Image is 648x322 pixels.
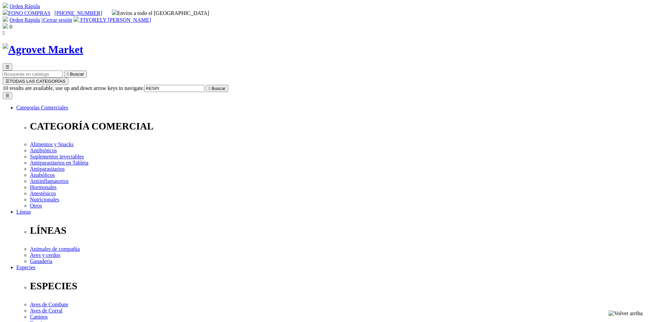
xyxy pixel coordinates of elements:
a: Cerrar sesión [41,17,72,23]
img: Agrovet Market [3,43,83,56]
button: ☰ [3,92,12,99]
span: ☰ [5,79,10,84]
a: Nutricionales [30,197,59,202]
i:  [209,86,210,91]
span: Envíos a todo el [GEOGRAPHIC_DATA] [112,10,210,16]
a: Caninos [30,314,48,320]
img: shopping-bag.svg [3,23,8,29]
iframe: Brevo live chat [3,248,117,319]
span: FIYORELY [PERSON_NAME] [80,17,151,23]
img: Volver arriba [609,310,643,317]
span: ☰ [5,64,10,70]
a: Suplementos inyectables [30,154,84,159]
button: ☰TODAS LAS CATEGORÍAS [3,78,68,85]
span: 10 results are available, use up and down arrow keys to navigate. [3,85,144,91]
i:  [3,30,5,36]
button:  Buscar [206,85,228,92]
a: Alimentos y Snacks [30,141,73,147]
a: Orden Rápida [10,3,40,9]
img: delivery-truck.svg [112,10,117,15]
a: Otros [30,203,42,209]
i:  [67,72,69,77]
a: Anestésicos [30,190,56,196]
a: FONO COMPRAS [3,10,50,16]
i:  [41,17,43,23]
img: phone.svg [3,10,8,15]
span: 0 [10,24,12,30]
img: user.svg [73,16,79,22]
img: shopping-cart.svg [3,3,8,8]
a: Animales de compañía [30,246,80,252]
a: Antiinflamatorios [30,178,69,184]
a: Hormonales [30,184,56,190]
button:  Buscar [64,71,87,78]
a: Anabólicos [30,172,55,178]
p: CATEGORÍA COMERCIAL [30,121,645,132]
a: Líneas [16,209,31,215]
img: shopping-cart.svg [3,16,8,22]
a: Antiparasitarios en Tableta [30,160,88,166]
a: [PHONE_NUMBER] [54,10,102,16]
span: Buscar [70,72,84,77]
button: ☰ [3,63,12,71]
input: Buscar [3,71,63,78]
p: ESPECIES [30,280,645,292]
input: Buscar [144,85,204,92]
span: Buscar [212,86,226,91]
a: Antiparasitarios [30,166,65,172]
a: FIYORELY [PERSON_NAME] [73,17,151,23]
a: Orden Rápida [10,17,40,23]
a: Categorías Comerciales [16,105,68,110]
p: LÍNEAS [30,225,645,236]
a: Antibióticos [30,148,57,153]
